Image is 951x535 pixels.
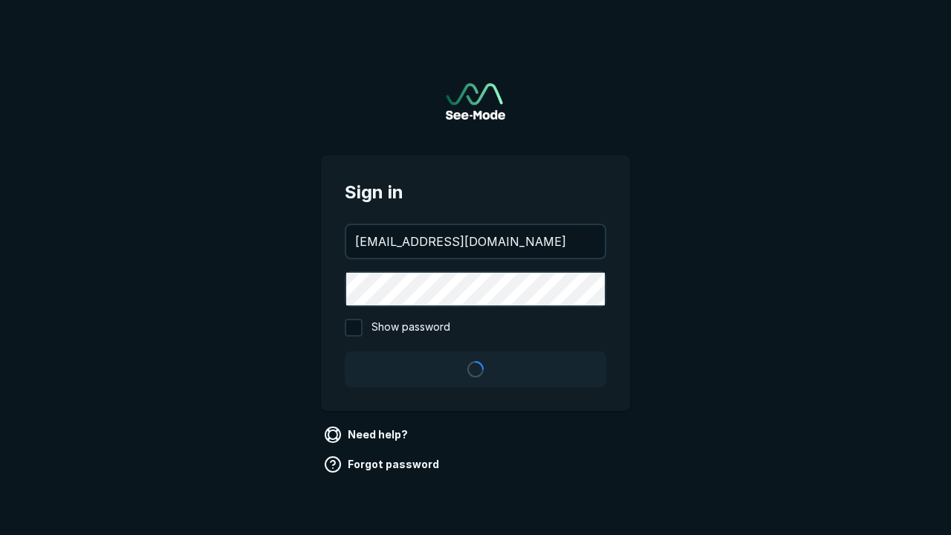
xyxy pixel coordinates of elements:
a: Forgot password [321,453,445,476]
span: Show password [371,319,450,337]
span: Sign in [345,179,606,206]
a: Need help? [321,423,414,447]
a: Go to sign in [446,83,505,120]
input: your@email.com [346,225,605,258]
img: See-Mode Logo [446,83,505,120]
